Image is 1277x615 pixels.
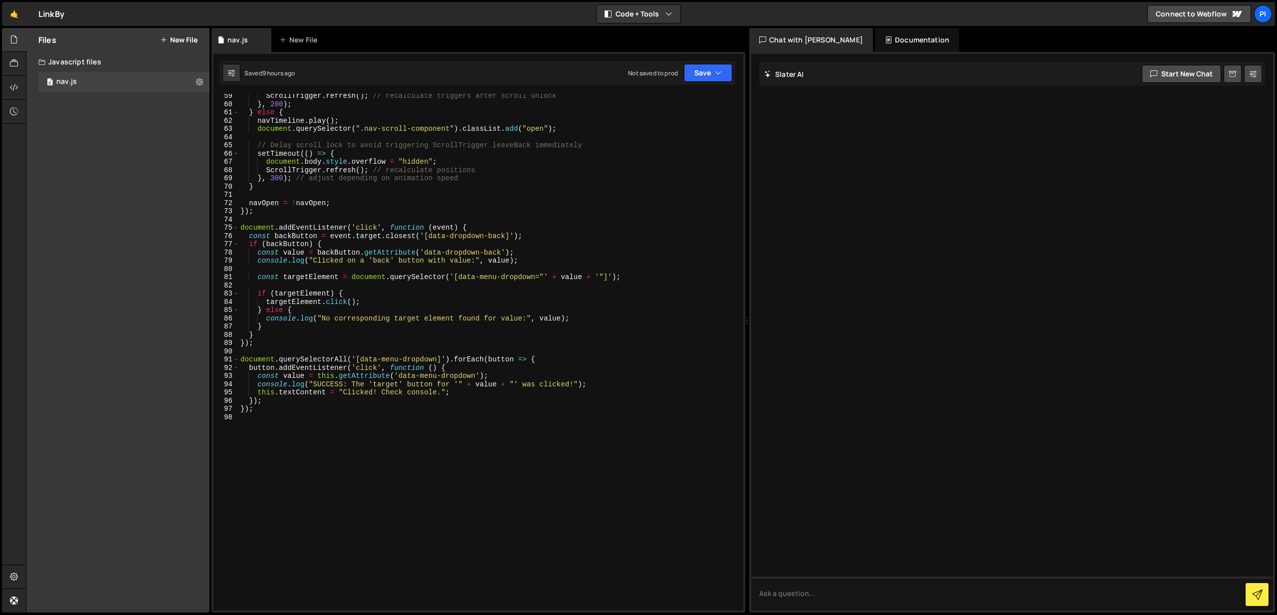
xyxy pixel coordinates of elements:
[213,355,239,364] div: 91
[213,216,239,224] div: 74
[213,133,239,142] div: 64
[213,397,239,405] div: 96
[213,331,239,339] div: 88
[2,2,26,26] a: 🤙
[213,257,239,265] div: 79
[26,52,210,72] div: Javascript files
[47,79,53,87] span: 0
[684,64,732,82] button: Save
[213,166,239,175] div: 68
[213,306,239,314] div: 85
[38,34,56,45] h2: Files
[213,265,239,274] div: 80
[213,290,239,298] div: 83
[213,158,239,166] div: 67
[213,150,239,158] div: 66
[1142,65,1221,83] button: Start new chat
[213,141,239,150] div: 65
[213,174,239,183] div: 69
[56,77,77,86] div: nav.js
[213,125,239,133] div: 63
[213,191,239,199] div: 71
[213,380,239,389] div: 94
[213,413,239,422] div: 98
[213,100,239,109] div: 60
[38,8,64,20] div: LinkBy
[628,69,678,77] div: Not saved to prod
[244,69,295,77] div: Saved
[213,372,239,380] div: 93
[213,207,239,216] div: 73
[597,5,680,23] button: Code + Tools
[213,405,239,413] div: 97
[213,117,239,125] div: 62
[213,249,239,257] div: 78
[213,273,239,282] div: 81
[213,322,239,331] div: 87
[875,28,959,52] div: Documentation
[213,108,239,117] div: 61
[213,339,239,347] div: 89
[38,72,210,92] div: 17098/47144.js
[1254,5,1272,23] a: Pi
[213,388,239,397] div: 95
[213,224,239,232] div: 75
[213,282,239,290] div: 82
[749,28,873,52] div: Chat with [PERSON_NAME]
[213,314,239,323] div: 86
[213,232,239,241] div: 76
[213,240,239,249] div: 77
[279,35,321,45] div: New File
[213,347,239,356] div: 90
[1147,5,1251,23] a: Connect to Webflow
[213,92,239,100] div: 59
[764,69,804,79] h2: Slater AI
[213,199,239,208] div: 72
[213,183,239,191] div: 70
[227,35,248,45] div: nav.js
[160,36,198,44] button: New File
[213,298,239,307] div: 84
[262,69,295,77] div: 9 hours ago
[213,364,239,372] div: 92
